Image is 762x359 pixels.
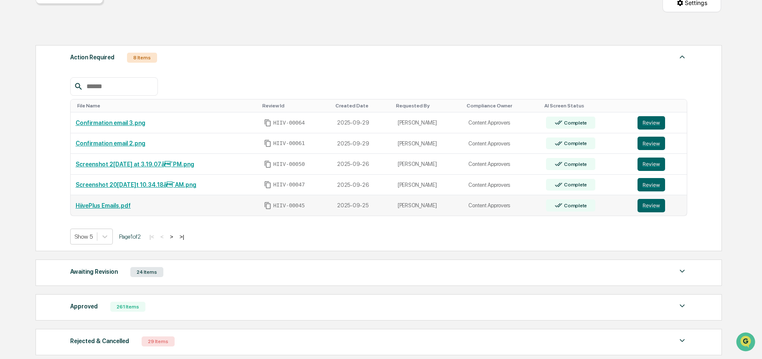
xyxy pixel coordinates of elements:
a: HiivePlus Emails.pdf [76,202,131,209]
span: HIIV-00050 [273,161,305,168]
td: Content Approvers [463,112,541,133]
div: Toggle SortBy [467,103,538,109]
div: 🗄️ [61,106,67,113]
button: |< [147,233,157,240]
a: Powered byPylon [59,141,101,148]
div: 8 Items [127,53,157,63]
span: HIIV-00061 [273,140,305,147]
a: 🔎Data Lookup [5,118,56,133]
img: caret [677,336,687,346]
a: Screenshot 2[DATE] at 3.19.07â¯PM.png [76,161,194,168]
span: Page 1 of 2 [119,233,141,240]
div: Complete [562,120,587,126]
td: 2025-09-29 [332,112,393,133]
button: > [168,233,176,240]
td: 2025-09-29 [332,133,393,154]
iframe: Open customer support [735,331,758,354]
span: Attestations [69,105,104,114]
div: Complete [562,203,587,209]
td: [PERSON_NAME] [393,133,464,154]
div: Start new chat [28,64,137,72]
span: HIIV-00045 [273,202,305,209]
img: 1746055101610-c473b297-6a78-478c-a979-82029cc54cd1 [8,64,23,79]
td: 2025-09-25 [332,195,393,216]
button: Review [638,178,665,191]
button: Start new chat [142,66,152,76]
span: Preclearance [17,105,54,114]
td: Content Approvers [463,195,541,216]
div: Toggle SortBy [544,103,629,109]
button: < [158,233,166,240]
div: Toggle SortBy [335,103,389,109]
a: Review [638,158,682,171]
div: 🖐️ [8,106,15,113]
div: Toggle SortBy [262,103,329,109]
a: Review [638,199,682,212]
span: HIIV-00047 [273,181,305,188]
div: We're available if you need us! [28,72,106,79]
div: 24 Items [130,267,163,277]
span: Copy Id [264,160,272,168]
span: Copy Id [264,119,272,127]
button: Review [638,199,665,212]
td: [PERSON_NAME] [393,195,464,216]
div: Complete [562,182,587,188]
p: How can we help? [8,18,152,31]
a: 🗄️Attestations [57,102,107,117]
span: Copy Id [264,202,272,209]
button: Review [638,116,665,130]
a: Confirmation email 2.png [76,140,145,147]
button: >| [177,233,187,240]
img: caret [677,266,687,276]
button: Review [638,158,665,171]
td: 2025-09-26 [332,175,393,196]
span: HIIV-00064 [273,120,305,126]
a: Review [638,178,682,191]
div: 🔎 [8,122,15,129]
a: Confirmation email 3.png [76,120,145,126]
div: Complete [562,140,587,146]
div: Toggle SortBy [639,103,683,109]
td: 2025-09-26 [332,154,393,175]
div: Rejected & Cancelled [70,336,129,346]
td: Content Approvers [463,154,541,175]
span: Data Lookup [17,121,53,130]
div: Action Required [70,52,114,63]
td: [PERSON_NAME] [393,112,464,133]
a: 🖐️Preclearance [5,102,57,117]
span: Copy Id [264,140,272,147]
a: Screenshot 20[DATE]t 10.34.18â¯AM.png [76,181,196,188]
img: caret [677,301,687,311]
span: Pylon [83,142,101,148]
div: Awaiting Revision [70,266,118,277]
div: Toggle SortBy [396,103,460,109]
img: caret [677,52,687,62]
a: Review [638,116,682,130]
div: Toggle SortBy [77,103,256,109]
td: Content Approvers [463,133,541,154]
td: Content Approvers [463,175,541,196]
div: Complete [562,161,587,167]
div: 29 Items [142,336,175,346]
div: 261 Items [110,302,145,312]
div: Approved [70,301,98,312]
td: [PERSON_NAME] [393,154,464,175]
a: Review [638,137,682,150]
span: Copy Id [264,181,272,188]
td: [PERSON_NAME] [393,175,464,196]
button: Review [638,137,665,150]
